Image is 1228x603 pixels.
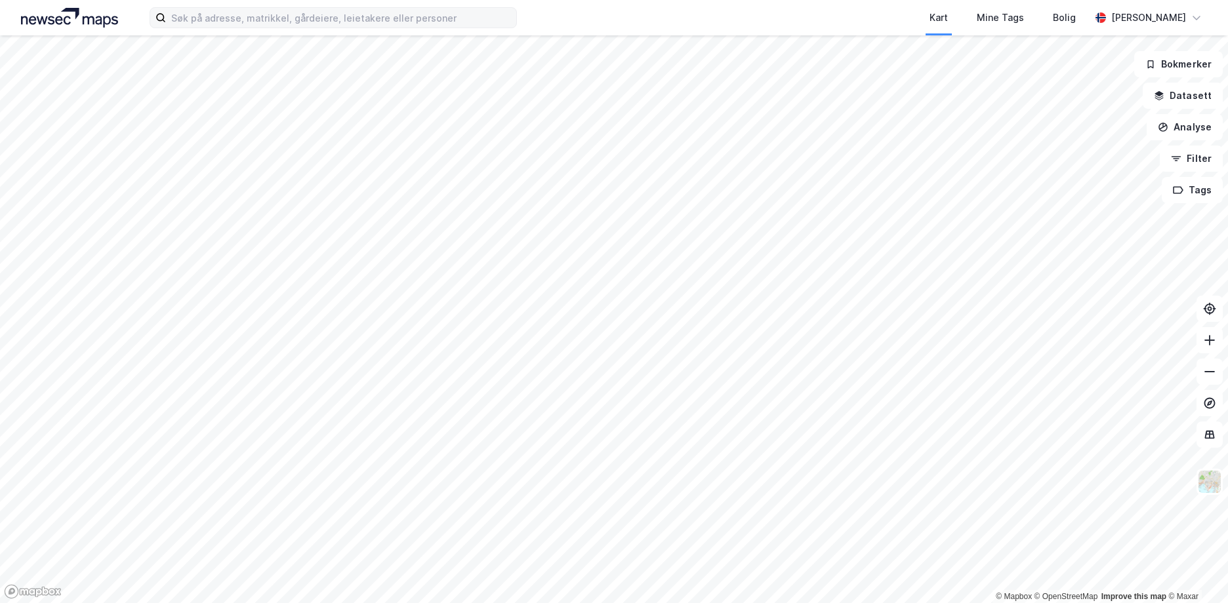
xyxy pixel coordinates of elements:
div: Bolig [1053,10,1076,26]
iframe: Chat Widget [1162,540,1228,603]
div: Mine Tags [977,10,1024,26]
div: [PERSON_NAME] [1111,10,1186,26]
div: Kart [930,10,948,26]
img: logo.a4113a55bc3d86da70a041830d287a7e.svg [21,8,118,28]
input: Søk på adresse, matrikkel, gårdeiere, leietakere eller personer [166,8,516,28]
div: Kontrollprogram for chat [1162,540,1228,603]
